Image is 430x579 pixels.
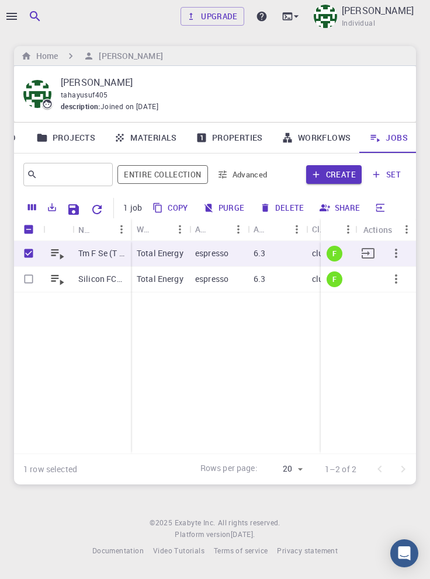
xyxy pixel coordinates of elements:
[78,218,93,241] div: Name
[277,546,338,555] span: Privacy statement
[269,220,287,239] button: Sort
[327,271,342,287] div: finished
[306,165,362,184] button: Create
[78,247,125,259] p: Tm F Se (T EN)
[93,220,112,239] button: Sort
[358,218,416,241] div: Actions
[262,461,306,477] div: 20
[105,123,186,153] a: Materials
[186,123,272,153] a: Properties
[327,246,342,261] div: finished
[210,220,229,239] button: Sort
[100,101,158,113] span: Joined on [DATE]
[175,529,230,540] span: Platform version
[321,218,358,241] div: Status
[277,545,338,557] a: Privacy statement
[42,198,62,217] button: Export
[137,247,183,259] p: Total Energy
[175,517,216,529] a: Exabyte Inc.
[214,546,268,555] span: Terms of service
[171,220,189,239] button: Menu
[153,546,204,555] span: Video Tutorials
[92,545,144,557] a: Documentation
[195,218,210,240] div: Application
[137,218,152,240] div: Workflow Name
[314,5,337,28] img: Taha Yusuf
[117,165,207,184] span: Filter throughout whole library including sets (folders)
[123,202,142,214] p: 1 job
[189,218,248,240] div: Application
[328,274,341,284] span: F
[218,517,280,529] span: All rights reserved.
[62,198,85,221] button: Save Explorer Settings
[61,101,100,113] span: description :
[354,239,382,267] button: Move to set
[32,50,58,62] h6: Home
[175,518,216,527] span: Exabyte Inc.
[256,198,309,217] button: Delete
[43,218,72,241] div: Icon
[254,273,265,285] p: 6.3
[195,247,228,259] p: espresso
[214,545,268,557] a: Terms of service
[231,529,255,540] a: [DATE].
[231,529,255,539] span: [DATE] .
[152,220,171,239] button: Sort
[328,249,341,259] span: F
[312,218,327,240] div: Cluster
[366,165,407,184] button: set
[397,220,416,239] button: Menu
[19,50,165,62] nav: breadcrumb
[61,75,397,89] p: [PERSON_NAME]
[213,165,273,184] button: Advanced
[22,198,42,217] button: Columns
[325,463,356,475] p: 1–2 of 2
[312,247,355,259] p: cluster-001
[316,198,365,217] button: Share
[85,198,109,221] button: Reset Explorer Settings
[312,273,355,285] p: cluster-001
[195,273,228,285] p: espresso
[229,220,248,239] button: Menu
[72,218,131,241] div: Name
[131,218,189,240] div: Workflow Name
[92,546,144,555] span: Documentation
[150,517,174,529] span: © 2025
[272,123,360,153] a: Workflows
[254,247,265,259] p: 6.3
[181,7,244,26] a: Upgrade
[149,198,193,217] button: Copy
[78,273,125,285] p: Silicon FCC (T EN)
[23,463,77,475] div: 1 row selected
[61,90,108,99] span: tahayusuf405
[287,220,306,239] button: Menu
[327,220,345,239] button: Sort
[25,8,61,19] span: Destek
[342,18,375,29] span: Individual
[153,545,204,557] a: Video Tutorials
[363,218,392,241] div: Actions
[248,218,306,240] div: Application Version
[112,220,131,239] button: Menu
[254,218,269,240] div: Application Version
[360,123,417,153] a: Jobs
[137,273,183,285] p: Total Energy
[117,165,207,184] button: Entire collection
[342,4,414,18] p: [PERSON_NAME]
[27,123,105,153] a: Projects
[94,50,162,62] h6: [PERSON_NAME]
[200,198,249,217] button: Purge
[390,539,418,567] div: Open Intercom Messenger
[339,220,358,239] button: Menu
[200,462,258,476] p: Rows per page:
